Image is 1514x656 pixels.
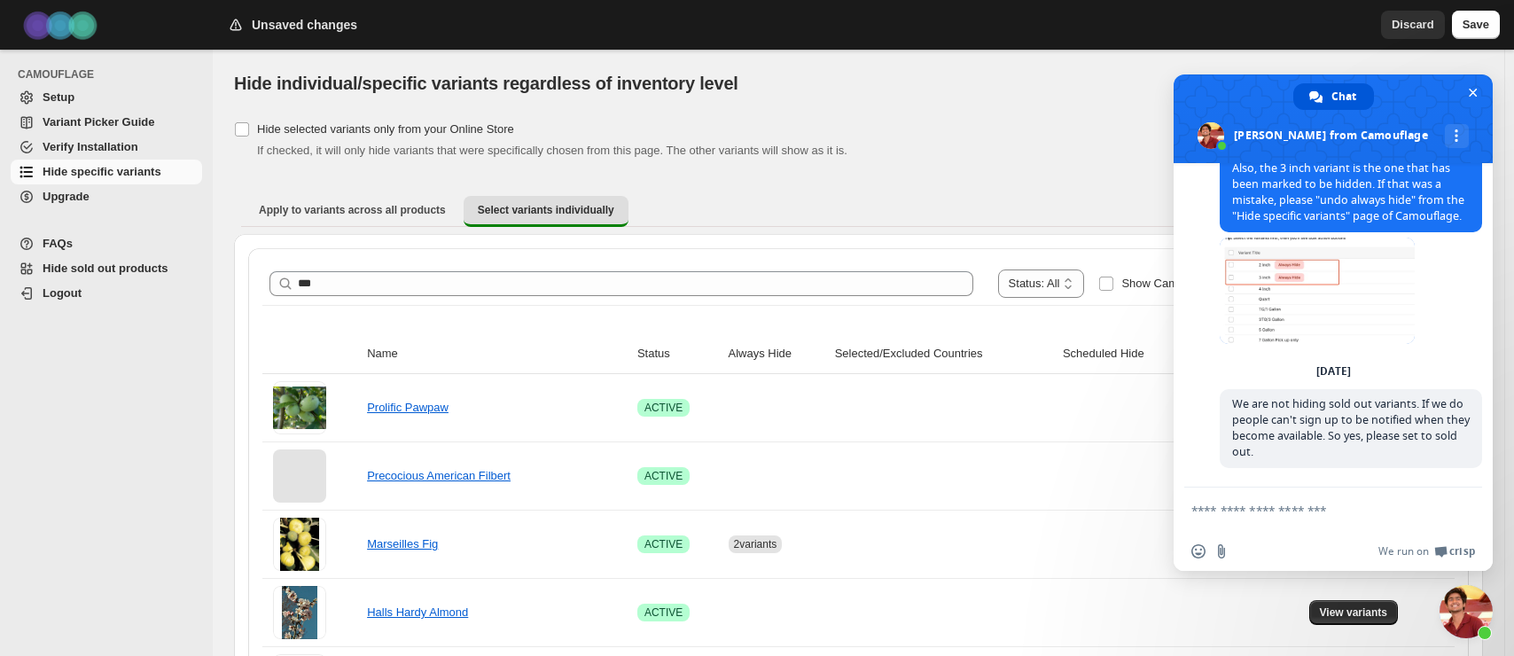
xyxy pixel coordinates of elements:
button: Apply to variants across all products [245,196,460,224]
a: Logout [11,281,202,306]
textarea: Compose your message... [1191,488,1440,532]
span: FAQs [43,237,73,250]
span: Hide individual/specific variants regardless of inventory level [234,74,738,93]
th: Always Hide [723,334,830,374]
span: Select variants individually [478,203,614,217]
a: FAQs [11,231,202,256]
span: Verify Installation [43,140,138,153]
span: We are not hiding sold out variants. If we do people can't sign up to be notified when they becom... [1232,396,1470,459]
a: Hide specific variants [11,160,202,184]
span: 2 variants [734,538,777,551]
a: Halls Hardy Almond [367,605,468,619]
a: Verify Installation [11,135,202,160]
span: Logout [43,286,82,300]
th: Status [632,334,723,374]
span: ACTIVE [644,401,683,415]
a: Precocious American Filbert [367,469,511,482]
button: Discard [1381,11,1445,39]
span: ACTIVE [644,537,683,551]
th: Selected/Excluded Countries [830,334,1057,374]
span: Chat [1331,83,1356,110]
span: Setup [43,90,74,104]
span: CAMOUFLAGE [18,67,204,82]
span: Hide sold out products [43,262,168,275]
span: Send a file [1214,544,1229,558]
span: Save [1463,16,1489,34]
span: Close chat [1463,83,1482,102]
span: ACTIVE [644,469,683,483]
span: Discard [1392,16,1434,34]
span: Hide specific variants [43,165,161,178]
button: Select variants individually [464,196,628,227]
th: Scheduled Hide [1057,334,1190,374]
span: Hide selected variants only from your Online Store [257,122,514,136]
span: Crisp [1449,544,1475,558]
a: Setup [11,85,202,110]
button: View variants [1309,600,1399,625]
a: Variant Picker Guide [11,110,202,135]
a: Marseilles Fig [367,537,438,551]
span: We run on [1378,544,1429,558]
a: Hide sold out products [11,256,202,281]
a: Prolific Pawpaw [367,401,449,414]
span: If checked, it will only hide variants that were specifically chosen from this page. The other va... [257,144,847,157]
div: [DATE] [1316,366,1351,377]
span: View variants [1320,605,1388,620]
a: We run onCrisp [1378,544,1475,558]
span: Variant Picker Guide [43,115,154,129]
a: Chat [1293,83,1374,110]
span: Show Camouflage managed products [1121,277,1315,290]
th: Name [362,334,632,374]
span: Insert an emoji [1191,544,1206,558]
a: Upgrade [11,184,202,209]
span: Apply to variants across all products [259,203,446,217]
h2: Unsaved changes [252,16,357,34]
span: Upgrade [43,190,90,203]
button: Save [1452,11,1500,39]
span: ACTIVE [644,605,683,620]
a: Close chat [1440,585,1493,638]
